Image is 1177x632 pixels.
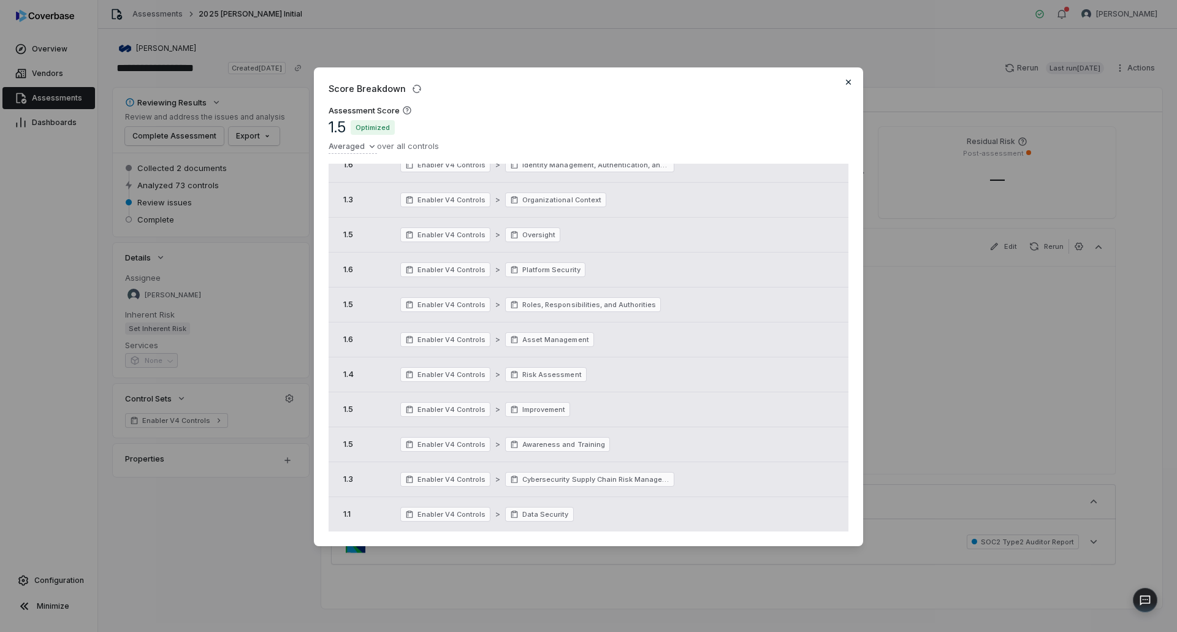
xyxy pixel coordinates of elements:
span: Risk Assessment [522,370,581,379]
span: 1.3 [343,474,353,484]
span: > [495,229,500,241]
span: > [495,473,500,485]
span: Enabler V4 Controls [417,440,486,449]
span: > [495,333,500,346]
span: 1.4 [343,369,354,379]
span: 1.5 [343,229,353,239]
span: > [495,159,500,171]
span: Cybersecurity Supply Chain Risk Management [522,474,669,484]
span: Data Security [522,509,568,519]
span: Enabler V4 Controls [417,405,486,414]
span: > [495,264,500,276]
span: > [495,508,500,520]
span: > [495,403,500,416]
span: 1.6 [343,334,353,344]
span: Oversight [522,230,555,240]
span: Asset Management [522,335,588,345]
span: 1.3 [343,194,353,204]
span: Enabler V4 Controls [417,474,486,484]
span: Enabler V4 Controls [417,265,486,275]
span: Enabler V4 Controls [417,300,486,310]
span: Enabler V4 Controls [417,370,486,379]
div: over all controls [329,139,439,154]
span: 1.6 [343,159,353,169]
span: > [495,368,500,381]
span: Platform Security [522,265,580,275]
button: Averaged [329,139,377,154]
h3: Assessment Score [329,105,400,116]
span: 1.5 [343,404,353,414]
span: Awareness and Training [522,440,605,449]
span: 1.5 [343,299,353,309]
span: Enabler V4 Controls [417,160,486,170]
span: Enabler V4 Controls [417,195,486,205]
span: Enabler V4 Controls [417,230,486,240]
span: > [495,438,500,451]
span: 1.5 [329,118,346,137]
span: Score Breakdown [329,82,406,95]
span: Organizational Context [522,195,601,205]
span: Improvement [522,405,565,414]
span: 1.1 [343,509,351,519]
span: Enabler V4 Controls [417,509,486,519]
span: Optimized [351,120,395,135]
span: > [495,299,500,311]
span: Identity Management, Authentication, and Access Control [522,160,669,170]
span: > [495,194,500,206]
span: Enabler V4 Controls [417,335,486,345]
span: 1.5 [343,439,353,449]
span: 1.6 [343,264,353,274]
span: Roles, Responsibilities, and Authorities [522,300,656,310]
